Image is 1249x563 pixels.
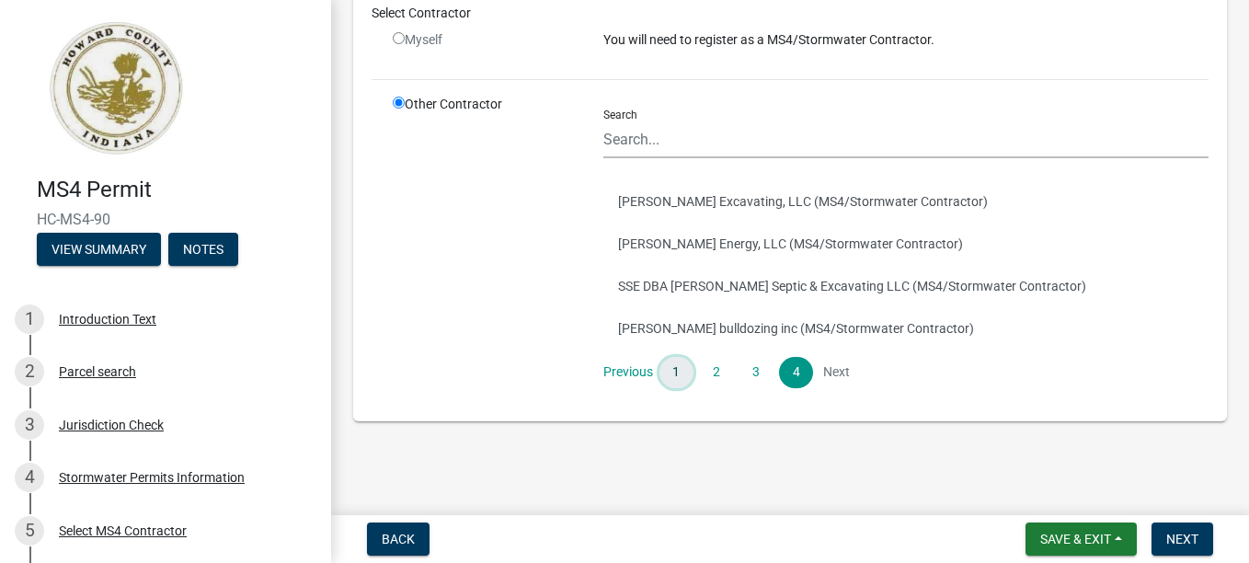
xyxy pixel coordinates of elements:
[37,233,161,266] button: View Summary
[659,357,693,388] a: 1
[739,357,773,388] a: 3
[168,233,238,266] button: Notes
[15,516,44,546] div: 5
[603,265,1209,307] button: SSE DBA [PERSON_NAME] Septic & Excavating LLC (MS4/Stormwater Contractor)
[1040,532,1111,546] span: Save & Exit
[168,243,238,258] wm-modal-confirm: Notes
[59,365,136,378] div: Parcel search
[603,121,1209,158] input: Search...
[382,532,415,546] span: Back
[367,523,430,556] button: Back
[37,19,194,157] img: Howard County, Indiana
[700,357,733,388] a: 2
[603,223,1209,265] button: [PERSON_NAME] Energy, LLC (MS4/Stormwater Contractor)
[603,30,1209,50] p: You will need to register as a MS4/Stormwater Contractor.
[379,95,590,403] div: Other Contractor
[59,471,245,484] div: Stormwater Permits Information
[59,419,164,431] div: Jurisdiction Check
[603,357,653,388] a: Previous
[1166,532,1198,546] span: Next
[1152,523,1213,556] button: Next
[37,211,294,228] span: HC-MS4-90
[59,313,156,326] div: Introduction Text
[15,357,44,386] div: 2
[1026,523,1137,556] button: Save & Exit
[358,4,1222,23] div: Select Contractor
[603,307,1209,350] button: [PERSON_NAME] bulldozing inc (MS4/Stormwater Contractor)
[603,357,1209,388] nav: Page navigation
[15,410,44,440] div: 3
[603,180,1209,223] button: [PERSON_NAME] Excavating, LLC (MS4/Stormwater Contractor)
[37,177,316,203] h4: MS4 Permit
[59,524,187,537] div: Select MS4 Contractor
[15,463,44,492] div: 4
[779,357,812,388] a: 4
[15,304,44,334] div: 1
[37,243,161,258] wm-modal-confirm: Summary
[393,30,576,50] div: Myself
